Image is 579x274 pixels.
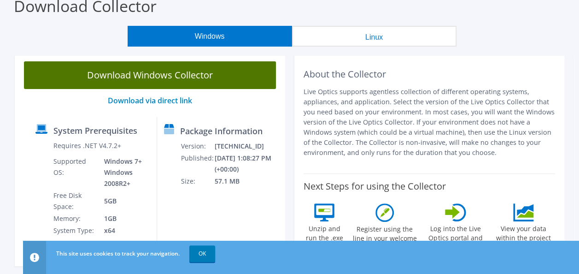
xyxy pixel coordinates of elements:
[56,250,180,257] span: This site uses cookies to track your navigation.
[181,140,214,152] td: Version:
[97,225,150,237] td: x64
[108,95,192,106] a: Download via direct link
[97,155,150,190] td: Windows 7+ Windows 2008R2+
[53,141,121,150] label: Requires .NET V4.7.2+
[53,190,97,213] td: Free Disk Space:
[304,221,346,243] label: Unzip and run the .exe
[351,222,420,252] label: Register using the line in your welcome email
[214,152,281,175] td: [DATE] 1:08:27 PM (+00:00)
[128,26,292,47] button: Windows
[97,213,150,225] td: 1GB
[304,87,556,158] p: Live Optics supports agentless collection of different operating systems, appliances, and applica...
[292,26,456,47] button: Linux
[181,152,214,175] td: Published:
[53,155,97,190] td: Supported OS:
[424,221,487,252] label: Log into the Live Optics portal and view your project
[53,126,137,135] label: System Prerequisites
[304,181,446,192] label: Next Steps for using the Collector
[214,140,281,152] td: [TECHNICAL_ID]
[189,245,215,262] a: OK
[492,221,556,243] label: View your data within the project
[304,69,556,80] h2: About the Collector
[181,175,214,187] td: Size:
[53,225,97,237] td: System Type:
[214,175,281,187] td: 57.1 MB
[53,213,97,225] td: Memory:
[24,61,276,89] a: Download Windows Collector
[97,190,150,213] td: 5GB
[180,126,263,136] label: Package Information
